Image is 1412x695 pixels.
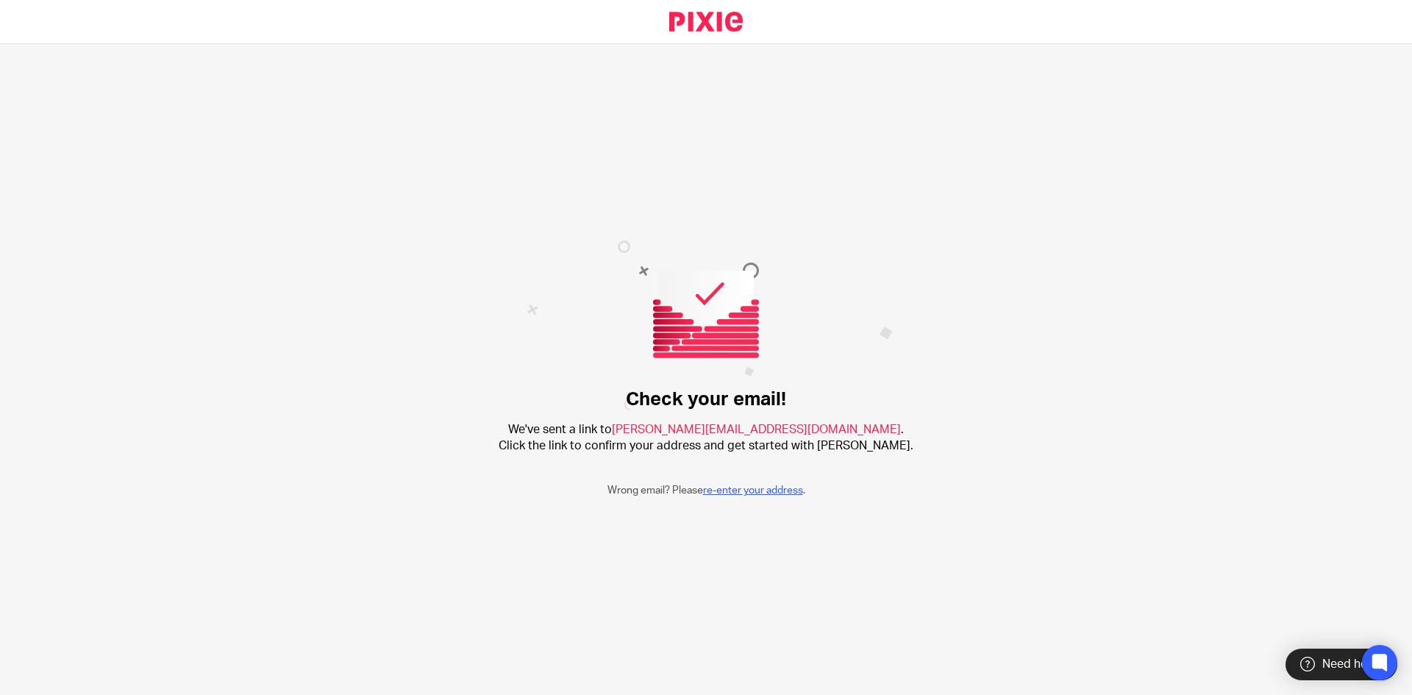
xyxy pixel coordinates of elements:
[612,424,901,435] span: [PERSON_NAME][EMAIL_ADDRESS][DOMAIN_NAME]
[703,485,803,496] a: re-enter your address
[607,483,805,498] p: Wrong email? Please .
[527,240,893,410] img: Confirm email image
[626,388,786,411] h1: Check your email!
[499,422,913,454] h2: We've sent a link to . Click the link to confirm your address and get started with [PERSON_NAME].
[1286,649,1397,680] div: Need help?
